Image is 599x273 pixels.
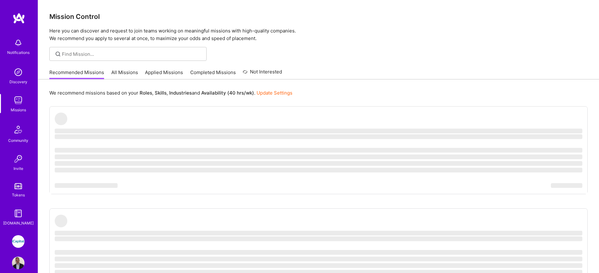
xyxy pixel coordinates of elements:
img: guide book [12,207,25,220]
img: discovery [12,66,25,78]
img: Invite [12,153,25,165]
img: User Avatar [12,257,25,269]
div: [DOMAIN_NAME] [3,220,34,226]
b: Roles [140,90,152,96]
a: iCapital: Building an Alternative Investment Marketplace [10,235,26,248]
img: bell [12,37,25,49]
b: Availability (40 hrs/wk) [201,90,254,96]
img: iCapital: Building an Alternative Investment Marketplace [12,235,25,248]
input: Find Mission... [62,51,202,57]
div: Invite [14,165,23,172]
a: All Missions [111,69,138,79]
div: Tokens [12,192,25,198]
a: Completed Missions [190,69,236,79]
img: tokens [14,183,22,189]
h3: Mission Control [49,13,588,20]
div: Community [8,137,28,144]
a: Applied Missions [145,69,183,79]
img: Community [11,122,26,137]
img: logo [13,13,25,24]
div: Notifications [7,49,30,56]
a: Recommended Missions [49,69,104,79]
img: teamwork [12,94,25,107]
b: Skills [155,90,167,96]
a: User Avatar [10,257,26,269]
div: Discovery [9,78,27,85]
a: Update Settings [257,90,292,96]
a: Not Interested [243,68,282,79]
p: Here you can discover and request to join teams working on meaningful missions with high-quality ... [49,27,588,42]
b: Industries [169,90,192,96]
p: We recommend missions based on your , , and . [49,90,292,96]
div: Missions [11,107,26,113]
i: icon SearchGrey [54,50,62,58]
